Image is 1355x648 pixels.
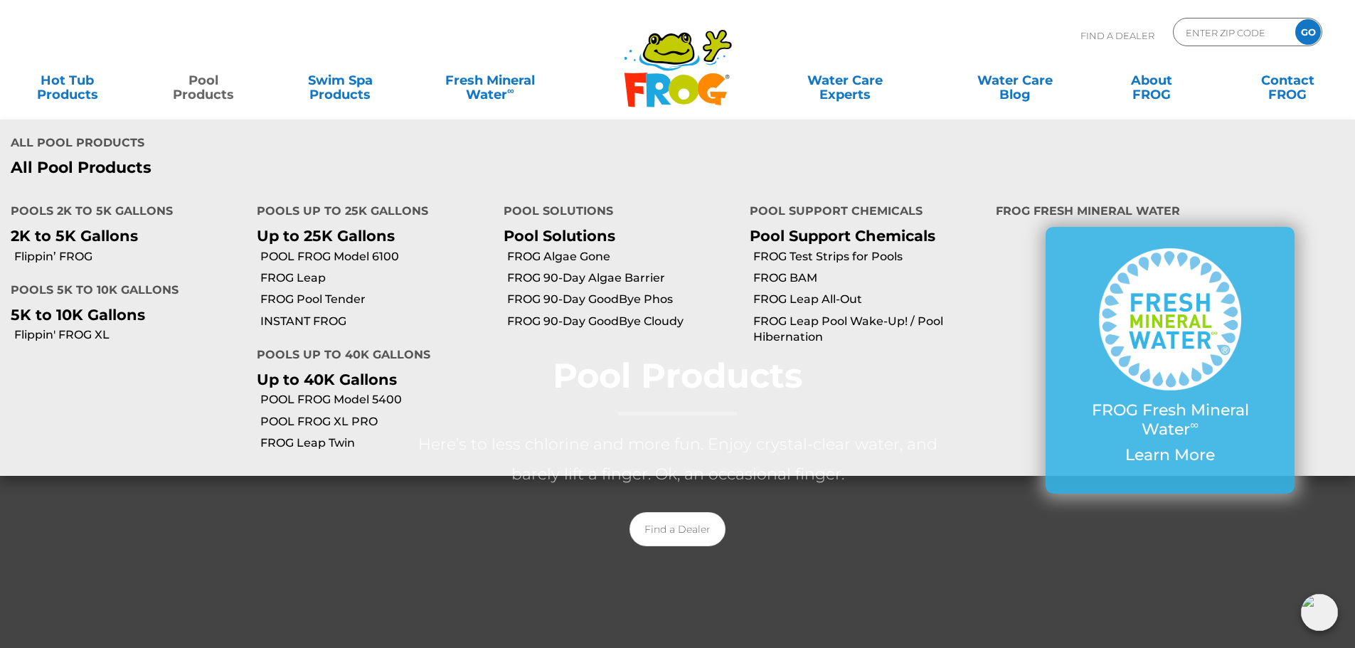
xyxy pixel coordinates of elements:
[1074,446,1266,464] p: Learn More
[996,198,1344,227] h4: FROG Fresh Mineral Water
[750,198,974,227] h4: Pool Support Chemicals
[260,392,492,408] a: POOL FROG Model 5400
[629,512,726,546] a: Find a Dealer
[504,227,615,245] a: Pool Solutions
[257,371,482,388] p: Up to 40K Gallons
[759,66,931,95] a: Water CareExperts
[1074,248,1266,472] a: FROG Fresh Mineral Water∞ Learn More
[260,270,492,286] a: FROG Leap
[1235,66,1341,95] a: ContactFROG
[11,198,235,227] h4: Pools 2K to 5K Gallons
[1080,18,1154,53] p: Find A Dealer
[257,227,482,245] p: Up to 25K Gallons
[11,277,235,306] h4: Pools 5K to 10K Gallons
[14,327,246,343] a: Flippin' FROG XL
[423,66,556,95] a: Fresh MineralWater∞
[11,159,667,177] a: All Pool Products
[257,342,482,371] h4: Pools up to 40K Gallons
[1190,418,1199,432] sup: ∞
[753,270,985,286] a: FROG BAM
[504,198,728,227] h4: Pool Solutions
[151,66,257,95] a: PoolProducts
[14,66,120,95] a: Hot TubProducts
[260,249,492,265] a: POOL FROG Model 6100
[11,306,235,324] p: 5K to 10K Gallons
[507,270,739,286] a: FROG 90-Day Algae Barrier
[507,292,739,307] a: FROG 90-Day GoodBye Phos
[1074,401,1266,439] p: FROG Fresh Mineral Water
[14,249,246,265] a: Flippin’ FROG
[1184,22,1280,43] input: Zip Code Form
[750,227,974,245] p: Pool Support Chemicals
[260,314,492,329] a: INSTANT FROG
[287,66,393,95] a: Swim SpaProducts
[1098,66,1204,95] a: AboutFROG
[753,292,985,307] a: FROG Leap All-Out
[753,249,985,265] a: FROG Test Strips for Pools
[962,66,1068,95] a: Water CareBlog
[260,414,492,430] a: POOL FROG XL PRO
[11,227,235,245] p: 2K to 5K Gallons
[1301,594,1338,631] img: openIcon
[1295,19,1321,45] input: GO
[507,314,739,329] a: FROG 90-Day GoodBye Cloudy
[507,85,514,96] sup: ∞
[507,249,739,265] a: FROG Algae Gone
[11,130,667,159] h4: All Pool Products
[260,435,492,451] a: FROG Leap Twin
[753,314,985,346] a: FROG Leap Pool Wake-Up! / Pool Hibernation
[257,198,482,227] h4: Pools up to 25K Gallons
[260,292,492,307] a: FROG Pool Tender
